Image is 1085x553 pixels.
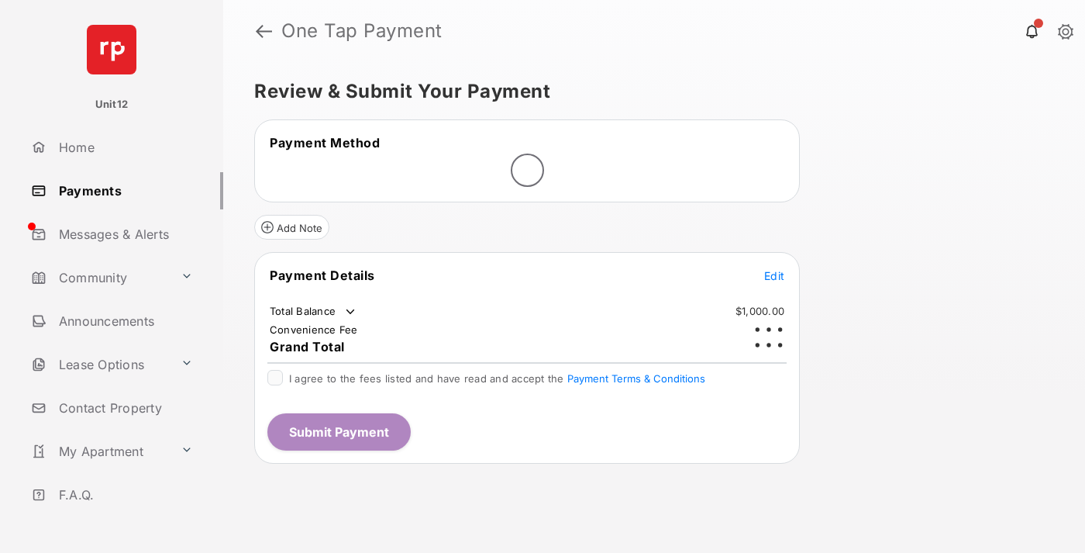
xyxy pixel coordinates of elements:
[25,433,174,470] a: My Apartment
[270,135,380,150] span: Payment Method
[95,97,129,112] p: Unit12
[267,413,411,451] button: Submit Payment
[269,304,358,320] td: Total Balance
[270,268,375,283] span: Payment Details
[254,215,329,240] button: Add Note
[764,268,784,283] button: Edit
[269,323,359,337] td: Convenience Fee
[87,25,136,74] img: svg+xml;base64,PHN2ZyB4bWxucz0iaHR0cDovL3d3dy53My5vcmcvMjAwMC9zdmciIHdpZHRoPSI2NCIgaGVpZ2h0PSI2NC...
[735,304,785,318] td: $1,000.00
[25,476,223,513] a: F.A.Q.
[270,339,345,354] span: Grand Total
[281,22,443,40] strong: One Tap Payment
[289,372,705,385] span: I agree to the fees listed and have read and accept the
[567,372,705,385] button: I agree to the fees listed and have read and accept the
[254,82,1042,101] h5: Review & Submit Your Payment
[764,269,784,282] span: Edit
[25,259,174,296] a: Community
[25,172,223,209] a: Payments
[25,129,223,166] a: Home
[25,302,223,340] a: Announcements
[25,346,174,383] a: Lease Options
[25,216,223,253] a: Messages & Alerts
[25,389,223,427] a: Contact Property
